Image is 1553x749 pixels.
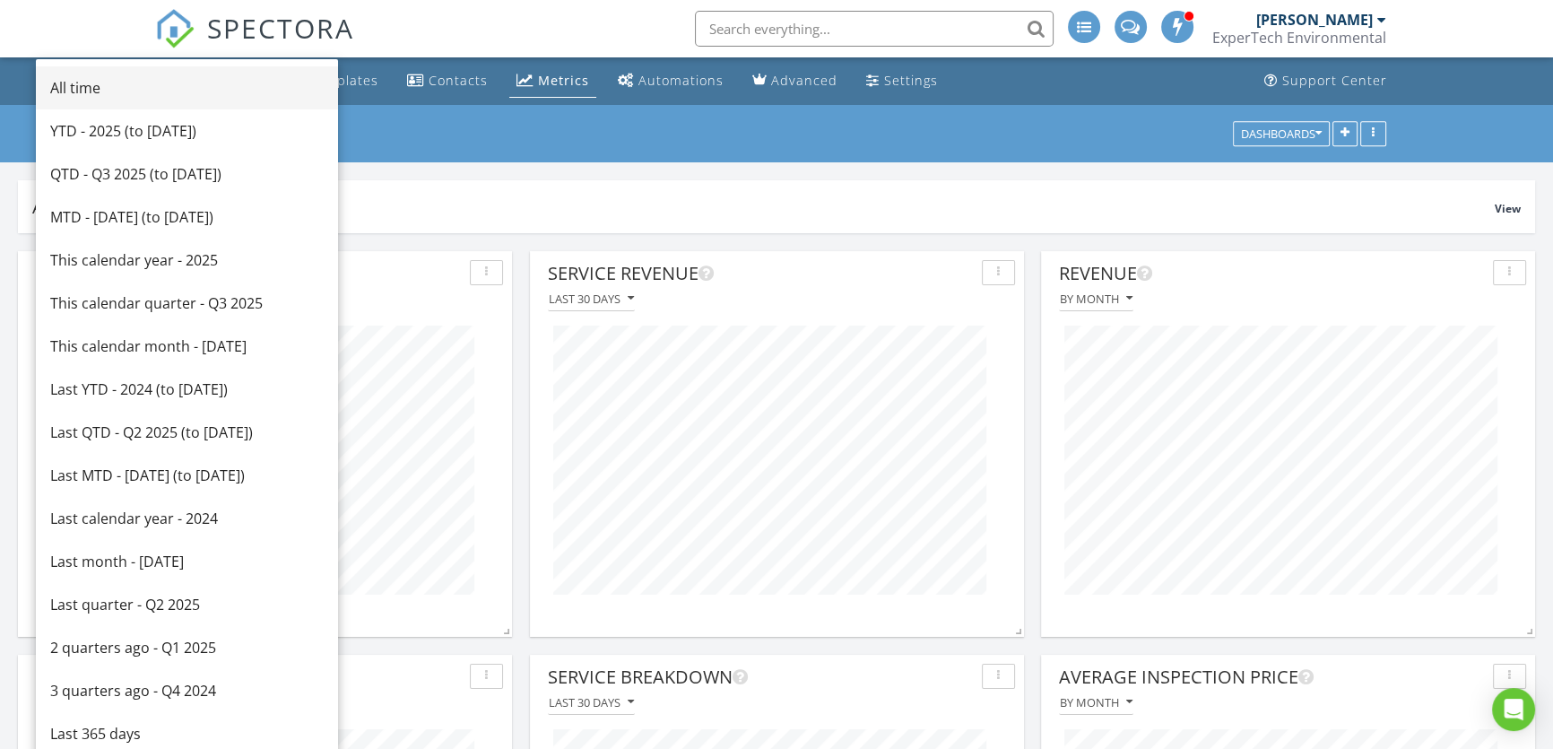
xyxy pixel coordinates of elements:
[509,65,596,98] a: Metrics
[745,65,845,98] a: Advanced
[50,206,324,228] div: MTD - [DATE] (to [DATE])
[1233,121,1330,146] button: Dashboards
[50,292,324,314] div: This calendar quarter - Q3 2025
[548,260,975,287] div: Service Revenue
[50,680,324,701] div: 3 quarters ago - Q4 2024
[549,292,634,305] div: Last 30 days
[50,422,324,443] div: Last QTD - Q2 2025 (to [DATE])
[1241,127,1322,140] div: Dashboards
[50,120,324,142] div: YTD - 2025 (to [DATE])
[50,508,324,529] div: Last calendar year - 2024
[548,287,635,311] button: Last 30 days
[429,72,488,89] div: Contacts
[50,465,324,486] div: Last MTD - [DATE] (to [DATE])
[638,72,724,89] div: Automations
[1060,292,1132,305] div: By month
[50,594,324,615] div: Last quarter - Q2 2025
[884,72,938,89] div: Settings
[50,77,324,99] div: All time
[1059,260,1486,287] div: Revenue
[611,65,731,98] a: Automations
[308,72,378,89] div: Templates
[155,24,354,62] a: SPECTORA
[771,72,837,89] div: Advanced
[549,696,634,709] div: Last 30 days
[548,664,975,691] div: Service Breakdown
[207,9,354,47] span: SPECTORA
[50,637,324,658] div: 2 quarters ago - Q1 2025
[1256,11,1373,29] div: [PERSON_NAME]
[1282,72,1387,89] div: Support Center
[32,195,1495,219] div: Alerts
[50,249,324,271] div: This calendar year - 2025
[1059,691,1133,715] button: By month
[1492,688,1535,731] div: Open Intercom Messenger
[155,9,195,48] img: The Best Home Inspection Software - Spectora
[50,335,324,357] div: This calendar month - [DATE]
[1059,287,1133,311] button: By month
[1059,664,1486,691] div: Average Inspection Price
[400,65,495,98] a: Contacts
[538,72,589,89] div: Metrics
[50,379,324,400] div: Last YTD - 2024 (to [DATE])
[1060,696,1132,709] div: By month
[1257,65,1394,98] a: Support Center
[695,11,1054,47] input: Search everything...
[50,163,324,185] div: QTD - Q3 2025 (to [DATE])
[548,691,635,715] button: Last 30 days
[50,723,324,745] div: Last 365 days
[1495,201,1521,216] span: View
[50,551,324,572] div: Last month - [DATE]
[1212,29,1386,47] div: ExperTech Environmental
[859,65,945,98] a: Settings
